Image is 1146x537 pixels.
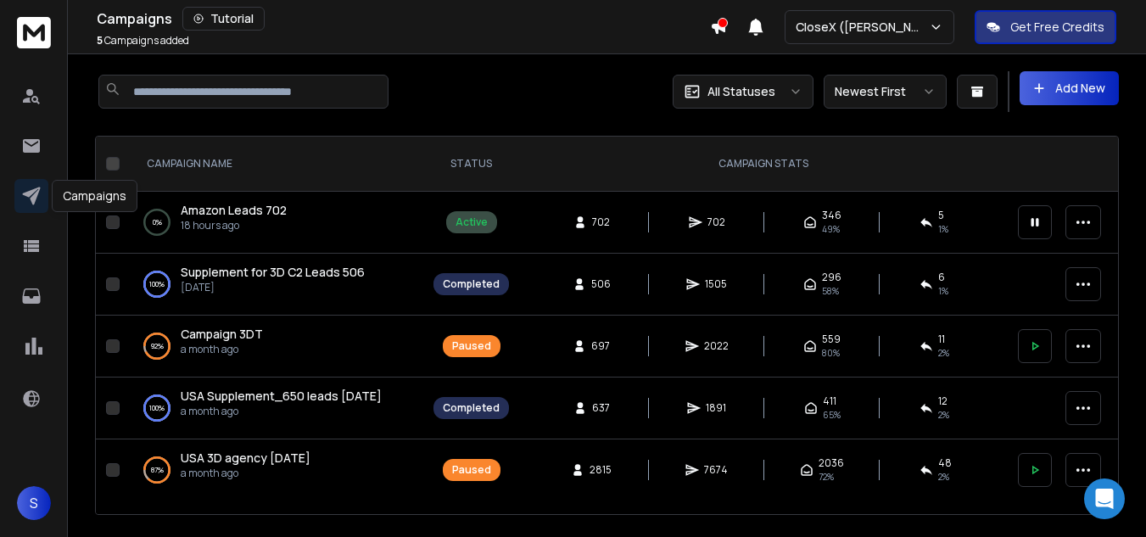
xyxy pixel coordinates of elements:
[181,388,382,404] span: USA Supplement_650 leads [DATE]
[938,408,949,422] span: 2 %
[181,219,287,232] p: 18 hours ago
[823,408,841,422] span: 65 %
[590,463,612,477] span: 2815
[126,378,423,439] td: 100%USA Supplement_650 leads [DATE]a month ago
[592,215,610,229] span: 702
[592,401,610,415] span: 637
[1084,478,1125,519] div: Open Intercom Messenger
[591,339,610,353] span: 697
[126,439,423,501] td: 87%USA 3D agency [DATE]a month ago
[443,401,500,415] div: Completed
[97,7,710,31] div: Campaigns
[822,271,841,284] span: 296
[52,180,137,212] div: Campaigns
[938,456,952,470] span: 48
[938,470,949,484] span: 2 %
[1020,71,1119,105] button: Add New
[822,222,840,236] span: 49 %
[1010,19,1104,36] p: Get Free Credits
[822,284,839,298] span: 58 %
[17,486,51,520] button: S
[97,33,103,48] span: 5
[519,137,1008,192] th: CAMPAIGN STATS
[181,202,287,219] a: Amazon Leads 702
[591,277,611,291] span: 506
[938,394,948,408] span: 12
[181,405,382,418] p: a month ago
[823,394,836,408] span: 411
[181,388,382,405] a: USA Supplement_650 leads [DATE]
[149,276,165,293] p: 100 %
[822,346,840,360] span: 80 %
[938,284,948,298] span: 1 %
[706,401,726,415] span: 1891
[126,192,423,254] td: 0%Amazon Leads 70218 hours ago
[704,339,729,353] span: 2022
[443,277,500,291] div: Completed
[819,456,844,470] span: 2036
[819,470,834,484] span: 72 %
[181,264,365,281] a: Supplement for 3D C2 Leads 506
[456,215,488,229] div: Active
[822,333,841,346] span: 559
[938,346,949,360] span: 2 %
[452,339,491,353] div: Paused
[126,316,423,378] td: 92%Campaign 3DTa month ago
[97,34,189,48] p: Campaigns added
[705,277,727,291] span: 1505
[938,333,945,346] span: 11
[126,137,423,192] th: CAMPAIGN NAME
[149,400,165,417] p: 100 %
[822,209,841,222] span: 346
[126,254,423,316] td: 100%Supplement for 3D C2 Leads 506[DATE]
[181,281,365,294] p: [DATE]
[151,461,164,478] p: 87 %
[975,10,1116,44] button: Get Free Credits
[181,264,365,280] span: Supplement for 3D C2 Leads 506
[181,202,287,218] span: Amazon Leads 702
[182,7,265,31] button: Tutorial
[153,214,162,231] p: 0 %
[151,338,164,355] p: 92 %
[707,83,775,100] p: All Statuses
[181,326,263,343] a: Campaign 3DT
[181,467,310,480] p: a month ago
[423,137,519,192] th: STATUS
[824,75,947,109] button: Newest First
[796,19,929,36] p: CloseX ([PERSON_NAME])
[452,463,491,477] div: Paused
[938,222,948,236] span: 1 %
[181,343,263,356] p: a month ago
[707,215,725,229] span: 702
[938,209,944,222] span: 5
[181,326,263,342] span: Campaign 3DT
[181,450,310,466] span: USA 3D agency [DATE]
[938,271,945,284] span: 6
[704,463,728,477] span: 7674
[181,450,310,467] a: USA 3D agency [DATE]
